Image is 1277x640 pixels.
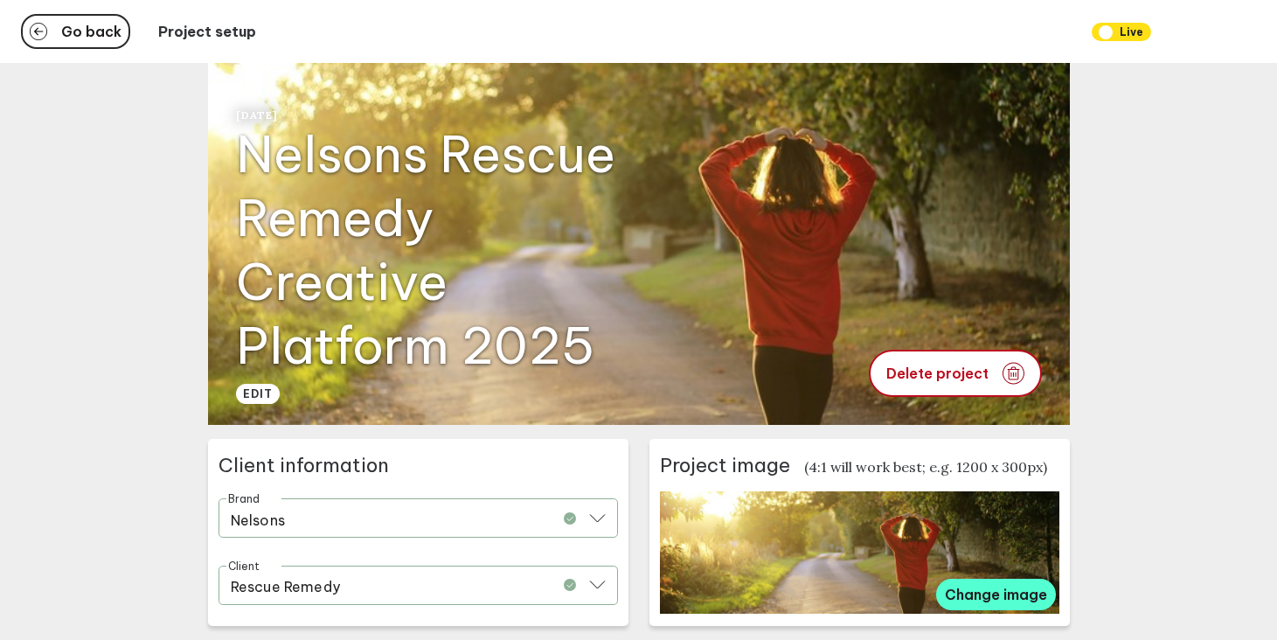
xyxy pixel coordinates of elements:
p: Project setup [158,23,256,40]
button: Open [589,499,606,537]
button: edit [236,384,281,404]
span: Live [1092,23,1152,41]
p: [DATE] [236,108,628,122]
span: Change image [945,586,1047,603]
label: Client [228,559,260,572]
h2: Client information [219,453,618,477]
label: Brand [228,492,260,505]
button: Change image [936,579,1056,610]
button: Delete project [869,350,1042,397]
h1: Nelsons Rescue Remedy Creative Platform 2025 [236,122,615,377]
span: Delete project [886,366,989,380]
p: (4:1 will work best; e.g. 1200 x 300px) [804,458,1047,476]
button: Go back [21,14,130,49]
span: Go back [61,24,121,38]
button: Open [589,567,606,604]
h2: Project image [660,453,790,477]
